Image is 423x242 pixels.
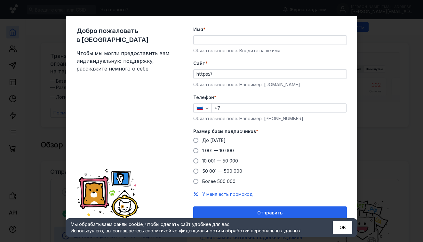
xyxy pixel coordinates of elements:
[257,210,283,216] span: Отправить
[202,179,235,184] span: Более 500 000
[202,191,253,197] button: У меня есть промокод
[202,191,253,197] span: У меня есть промокод
[202,158,238,163] span: 10 001 — 50 000
[76,26,172,44] span: Добро пожаловать в [GEOGRAPHIC_DATA]
[193,128,256,135] span: Размер базы подписчиков
[333,221,352,234] button: ОК
[193,115,347,122] div: Обязательное поле. Например: [PHONE_NUMBER]
[202,148,234,153] span: 1 001 — 10 000
[202,138,226,143] span: До [DATE]
[148,228,301,233] a: политикой конфиденциальности и обработки персональных данных
[193,60,205,67] span: Cайт
[193,26,203,33] span: Имя
[193,94,214,101] span: Телефон
[193,47,347,54] div: Обязательное поле. Введите ваше имя
[193,81,347,88] div: Обязательное поле. Например: [DOMAIN_NAME]
[71,221,317,234] div: Мы обрабатываем файлы cookie, чтобы сделать сайт удобнее для вас. Используя его, вы соглашаетесь c
[76,49,172,72] span: Чтобы мы могли предоставить вам индивидуальную поддержку, расскажите немного о себе
[193,206,347,219] button: Отправить
[202,168,242,174] span: 50 001 — 500 000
